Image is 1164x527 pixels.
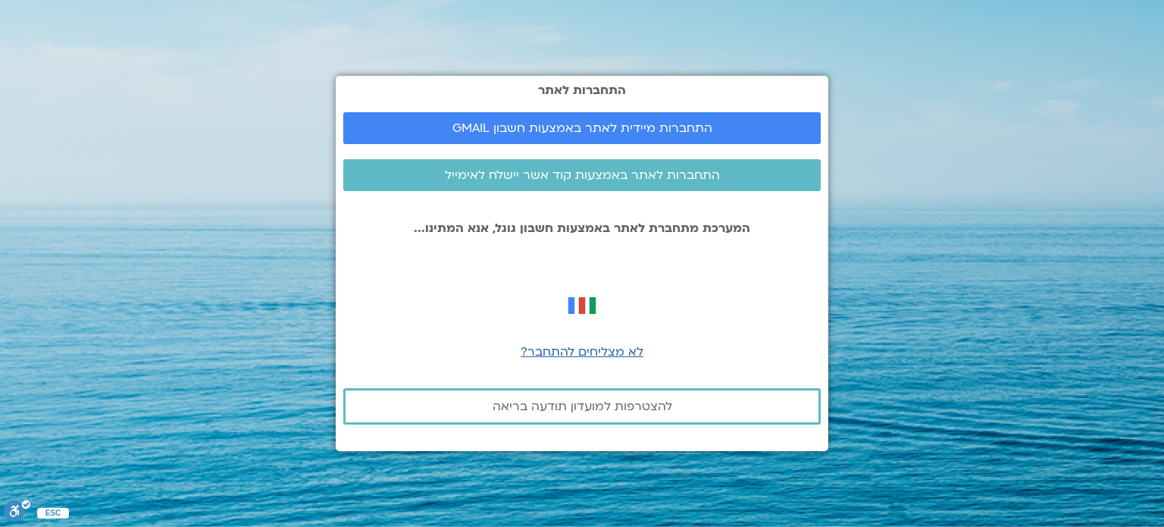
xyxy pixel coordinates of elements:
[343,83,821,97] h2: התחברות לאתר
[493,400,672,413] span: להצטרפות למועדון תודעה בריאה
[343,221,821,235] p: המערכת מתחברת לאתר באמצעות חשבון גוגל, אנא המתינו...
[521,343,643,360] a: לא מצליחים להתחבר?
[445,168,720,182] span: התחברות לאתר באמצעות קוד אשר יישלח לאימייל
[343,388,821,425] a: להצטרפות למועדון תודעה בריאה
[343,159,821,191] a: התחברות לאתר באמצעות קוד אשר יישלח לאימייל
[343,112,821,144] a: התחברות מיידית לאתר באמצעות חשבון GMAIL
[452,121,712,135] span: התחברות מיידית לאתר באמצעות חשבון GMAIL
